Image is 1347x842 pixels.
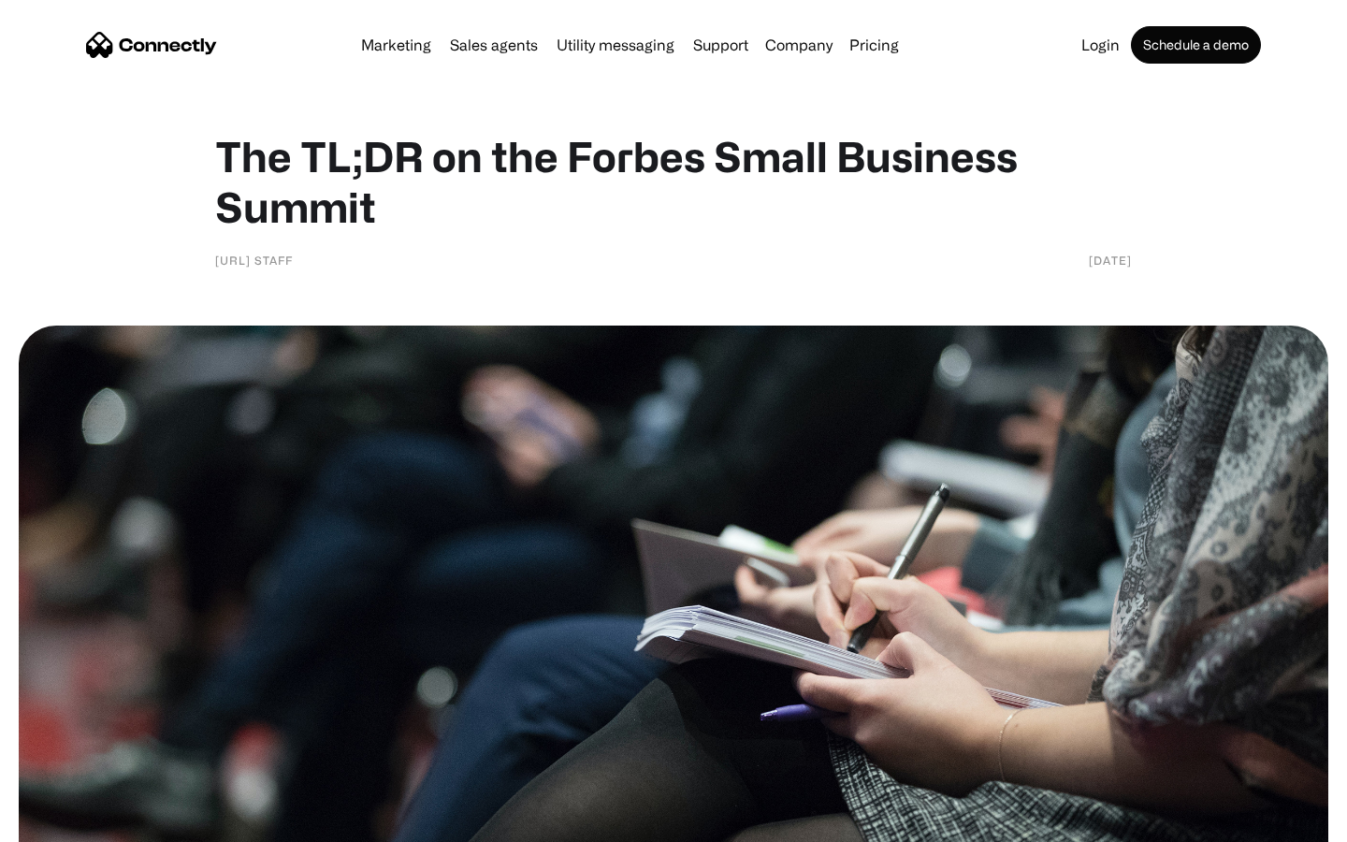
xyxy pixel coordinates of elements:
[765,32,833,58] div: Company
[354,37,439,52] a: Marketing
[442,37,545,52] a: Sales agents
[842,37,906,52] a: Pricing
[215,131,1132,232] h1: The TL;DR on the Forbes Small Business Summit
[1089,251,1132,269] div: [DATE]
[686,37,756,52] a: Support
[549,37,682,52] a: Utility messaging
[37,809,112,835] ul: Language list
[1131,26,1261,64] a: Schedule a demo
[1074,37,1127,52] a: Login
[19,809,112,835] aside: Language selected: English
[215,251,293,269] div: [URL] Staff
